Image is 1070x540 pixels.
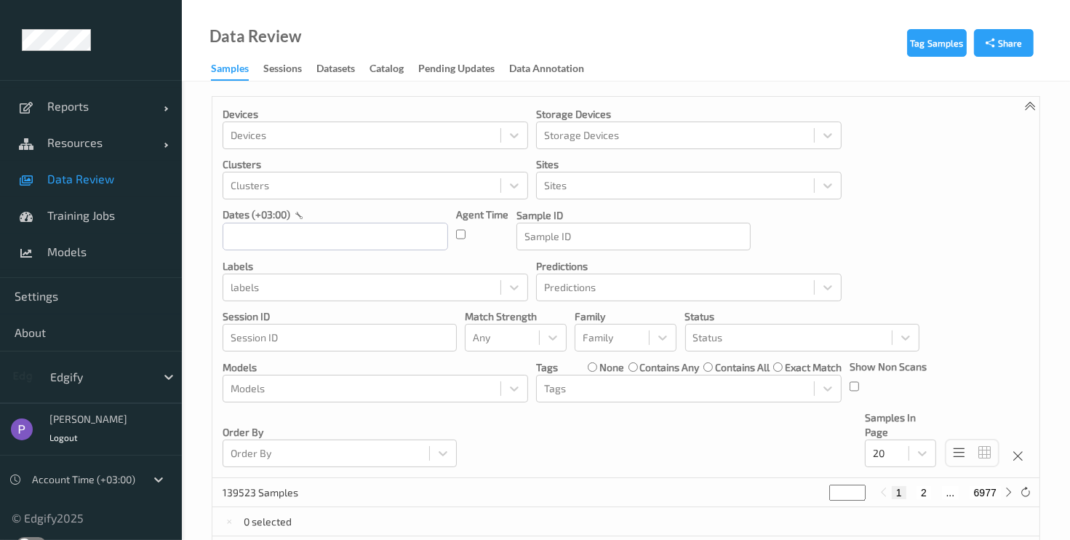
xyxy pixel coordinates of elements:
[223,107,528,122] p: Devices
[223,309,457,324] p: Session ID
[211,61,249,81] div: Samples
[316,61,355,79] div: Datasets
[223,425,457,440] p: Order By
[418,61,495,79] div: Pending Updates
[892,486,906,499] button: 1
[917,486,931,499] button: 2
[509,59,599,79] a: Data Annotation
[418,59,509,79] a: Pending Updates
[974,29,1034,57] button: Share
[942,486,959,499] button: ...
[907,29,967,57] button: Tag Samples
[263,59,316,79] a: Sessions
[316,59,370,79] a: Datasets
[223,485,332,500] p: 139523 Samples
[370,59,418,79] a: Catalog
[599,360,624,375] label: none
[685,309,919,324] p: Status
[970,486,1001,499] button: 6977
[465,309,567,324] p: Match Strength
[536,107,842,122] p: Storage Devices
[575,309,676,324] p: Family
[865,410,936,440] p: Samples In Page
[223,207,290,222] p: dates (+03:00)
[850,360,927,374] p: Show Non Scans
[263,61,302,79] div: Sessions
[509,61,584,79] div: Data Annotation
[223,360,528,375] p: Models
[516,208,751,223] p: Sample ID
[370,61,404,79] div: Catalog
[785,360,842,375] label: exact match
[715,360,770,375] label: contains all
[223,259,528,274] p: labels
[244,515,292,529] p: 0 selected
[639,360,699,375] label: contains any
[536,259,842,274] p: Predictions
[209,29,301,44] div: Data Review
[223,157,528,172] p: Clusters
[536,360,558,375] p: Tags
[536,157,842,172] p: Sites
[211,59,263,81] a: Samples
[456,207,508,222] p: Agent Time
